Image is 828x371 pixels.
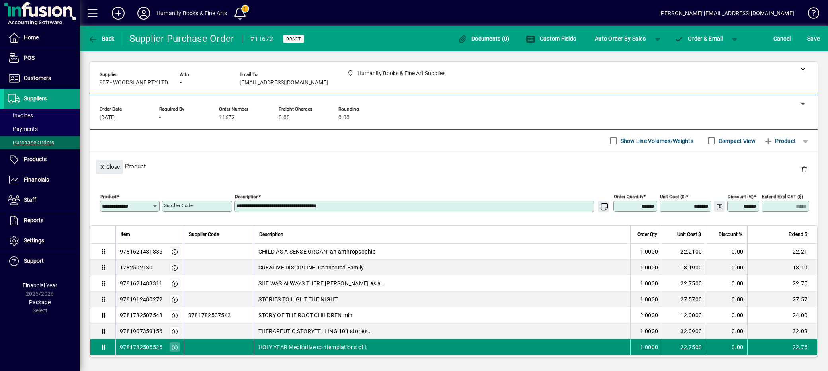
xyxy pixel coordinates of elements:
[795,166,814,173] app-page-header-button: Delete
[747,339,817,355] td: 22.75
[526,35,576,42] span: Custom Fields
[279,115,290,121] span: 0.00
[674,35,723,42] span: Order & Email
[184,307,254,323] td: 9781782507543
[706,307,747,323] td: 0.00
[129,32,234,45] div: Supplier Purchase Order
[29,299,51,305] span: Package
[614,194,643,199] mat-label: Order Quantity
[458,35,510,42] span: Documents (0)
[258,327,371,335] span: THERAPEUTIC STORYTELLING 101 stories..
[24,237,44,244] span: Settings
[4,190,80,210] a: Staff
[258,264,364,271] span: CREATIVE DISCIPLINE, Connected Family
[771,31,793,46] button: Cancel
[456,31,512,46] button: Documents (0)
[662,307,706,323] td: 12.0000
[706,339,747,355] td: 0.00
[105,6,131,20] button: Add
[630,275,662,291] td: 1.0000
[670,31,727,46] button: Order & Email
[747,291,817,307] td: 27.57
[660,194,686,199] mat-label: Unit Cost ($)
[659,7,794,20] div: [PERSON_NAME] [EMAIL_ADDRESS][DOMAIN_NAME]
[24,156,47,162] span: Products
[662,275,706,291] td: 22.7500
[90,152,818,181] div: Product
[4,136,80,149] a: Purchase Orders
[156,7,227,20] div: Humanity Books & Fine Arts
[4,68,80,88] a: Customers
[24,75,51,81] span: Customers
[164,203,193,208] mat-label: Supplier Code
[4,109,80,122] a: Invoices
[338,115,350,121] span: 0.00
[120,264,153,271] div: 1782502130
[760,134,800,148] button: Product
[258,343,367,351] span: HOLY YEAR Meditative contemplations of t
[4,170,80,190] a: Financials
[99,160,120,174] span: Close
[8,126,38,132] span: Payments
[630,260,662,275] td: 1.0000
[121,230,130,239] span: Item
[4,251,80,271] a: Support
[662,260,706,275] td: 18.1900
[4,211,80,230] a: Reports
[24,197,36,203] span: Staff
[677,230,701,239] span: Unit Cost $
[86,31,117,46] button: Back
[24,176,49,183] span: Financials
[719,230,742,239] span: Discount %
[747,323,817,339] td: 32.09
[630,307,662,323] td: 2.0000
[706,275,747,291] td: 0.00
[706,244,747,260] td: 0.00
[747,244,817,260] td: 22.21
[100,194,117,199] mat-label: Product
[240,80,328,86] span: [EMAIL_ADDRESS][DOMAIN_NAME]
[120,343,162,351] div: 9781782505525
[100,115,116,121] span: [DATE]
[120,279,162,287] div: 9781621483311
[120,311,162,319] div: 9781782507543
[4,231,80,251] a: Settings
[662,291,706,307] td: 27.5700
[189,230,219,239] span: Supplier Code
[94,163,125,170] app-page-header-button: Close
[805,31,822,46] button: Save
[762,194,803,199] mat-label: Extend excl GST ($)
[747,307,817,323] td: 24.00
[100,80,168,86] span: 907 - WOODSLANE PTY LTD
[807,32,820,45] span: ave
[88,35,115,42] span: Back
[4,150,80,170] a: Products
[8,139,54,146] span: Purchase Orders
[524,31,578,46] button: Custom Fields
[258,279,386,287] span: SHE WAS ALWAYS THERE [PERSON_NAME] as a ..
[747,275,817,291] td: 22.75
[662,323,706,339] td: 32.0900
[23,282,57,289] span: Financial Year
[258,248,375,256] span: CHILD AS A SENSE ORGAN; an anthropsophic
[789,230,807,239] span: Extend $
[630,323,662,339] td: 1.0000
[4,28,80,48] a: Home
[662,244,706,260] td: 22.2100
[764,135,796,147] span: Product
[630,339,662,355] td: 1.0000
[259,230,283,239] span: Description
[802,2,818,27] a: Knowledge Base
[591,31,650,46] button: Auto Order By Sales
[717,137,756,145] label: Compact View
[258,311,354,319] span: STORY OF THE ROOT CHILDREN mini
[728,194,754,199] mat-label: Discount (%)
[795,160,814,179] button: Delete
[120,295,162,303] div: 9781912480272
[131,6,156,20] button: Profile
[80,31,123,46] app-page-header-button: Back
[258,295,338,303] span: STORIES TO LIGHT THE NIGHT
[637,230,657,239] span: Order Qty
[706,260,747,275] td: 0.00
[24,34,39,41] span: Home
